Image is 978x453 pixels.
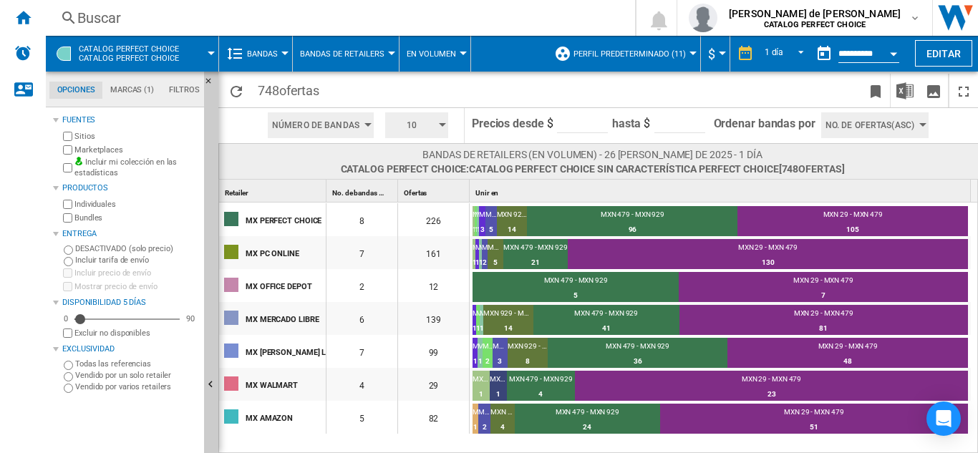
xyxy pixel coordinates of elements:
[568,255,968,270] div: 130
[75,255,198,266] label: Incluir tarifa de envío
[515,407,660,420] div: MXN 479 - MXN 929
[64,384,73,393] input: Vendido por varios retailers
[480,308,483,321] div: MXN 3,179 - MXN 3,629
[401,180,469,202] div: Ofertas Sort None
[679,321,968,336] div: 81
[507,374,575,387] div: MXN 479 - MXN 929
[727,341,968,354] div: MXN 29 - MXN 479
[472,117,544,130] span: Precios desde
[14,44,32,62] img: alerts-logo.svg
[479,255,482,270] div: 1
[329,180,397,202] div: Sort None
[482,243,488,255] div: MXN 1,379 - MXN 1,829
[63,268,72,278] input: Incluir precio de envío
[708,36,722,72] button: $
[404,189,427,197] span: Ofertas
[62,115,198,126] div: Fuentes
[679,308,968,321] div: MXN 29 - MXN 479
[490,420,515,434] div: 4
[398,236,469,269] div: 161
[644,117,650,130] span: $
[64,372,73,381] input: Vendido por un solo retailer
[74,145,198,155] label: Marketplaces
[75,359,198,369] label: Todas las referencias
[891,74,919,107] button: Descargar en Excel
[503,243,568,255] div: MXN 479 - MXN 929
[473,276,679,288] div: MXN 479 - MXN 929
[497,210,528,223] div: MXN 929 - MXN 1,379
[881,39,906,64] button: Open calendar
[483,354,493,369] div: 2
[477,223,479,237] div: 1
[497,223,528,237] div: 14
[729,6,901,21] span: [PERSON_NAME] de [PERSON_NAME]
[480,321,483,336] div: 1
[488,255,503,270] div: 5
[222,74,251,107] button: Recargar
[507,387,575,401] div: 4
[398,269,469,302] div: 12
[473,354,478,369] div: 1
[341,162,845,176] span: CATALOG PERFECT CHOICE:Catalog perfect choice Sin característica PERFECT CHOICE
[490,374,507,387] div: MXN 3,629 - MXN 4,079
[479,243,482,255] div: MXN 3,179 - MXN 3,629
[332,189,377,197] span: No. de bandas
[861,74,890,107] button: Marcar este reporte
[926,401,961,436] div: Open Intercom Messenger
[62,228,198,240] div: Entrega
[568,243,968,255] div: MXN 29 - MXN 479
[476,308,480,321] div: MXN 2,729 - MXN 3,179
[660,420,968,434] div: 51
[714,108,815,143] span: Ordenar bandas por
[478,420,490,434] div: 2
[475,243,478,255] div: MXN 2,279 - MXN 2,729
[915,40,972,67] button: Editar
[63,159,72,177] input: Incluir mi colección en las estadísticas
[478,354,483,369] div: 1
[74,157,83,165] img: mysite-bg-18x18.png
[548,341,728,354] div: MXN 479 - MXN 929
[473,255,475,270] div: 1
[326,302,397,335] div: 6
[779,163,845,175] span: [748 ]
[483,321,533,336] div: 14
[272,112,359,138] span: Número de bandas
[64,361,73,370] input: Todas las referencias
[919,74,948,107] button: Descargar como imagen
[251,74,326,104] span: 748
[479,210,485,223] div: MXN 2,279 - MXN 2,729
[60,313,72,324] div: 0
[379,108,454,142] div: 10
[74,268,198,278] label: Incluir precio de envío
[407,36,463,72] button: En volumen
[262,108,379,142] div: Número de bandas
[483,341,493,354] div: MXN 2,729 - MXN 3,179
[810,39,838,68] button: md-calendar
[183,313,198,324] div: 90
[75,370,198,381] label: Vendido por un solo retailer
[62,297,198,308] div: Disponibilidad 5 Días
[475,210,477,223] div: MXN 2,729 - MXN 3,179
[479,223,485,237] div: 3
[389,112,434,138] span: 10
[493,341,508,354] div: MXN 1,379 - MXN 1,829
[949,74,978,107] button: Maximizar
[527,210,737,223] div: MXN 479 - MXN 929
[473,180,971,202] div: Sort None
[765,47,784,57] div: 1 día
[815,108,934,142] div: No. de ofertas(Asc)
[573,36,693,72] button: Perfil predeterminado (11)
[708,47,715,62] span: $
[478,341,483,354] div: MXN 3,179 - MXN 3,629
[222,180,326,202] div: Retailer Sort None
[74,312,180,326] md-slider: Disponibilidad
[268,112,374,138] button: Número de bandas
[490,387,507,401] div: 1
[475,255,478,270] div: 1
[247,36,285,72] button: Bandas
[473,288,679,303] div: 5
[246,402,325,432] div: MX AMAZON
[473,341,478,354] div: MXN 2,279 - MXN 2,729
[246,271,325,301] div: MX OFFICE DEPOT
